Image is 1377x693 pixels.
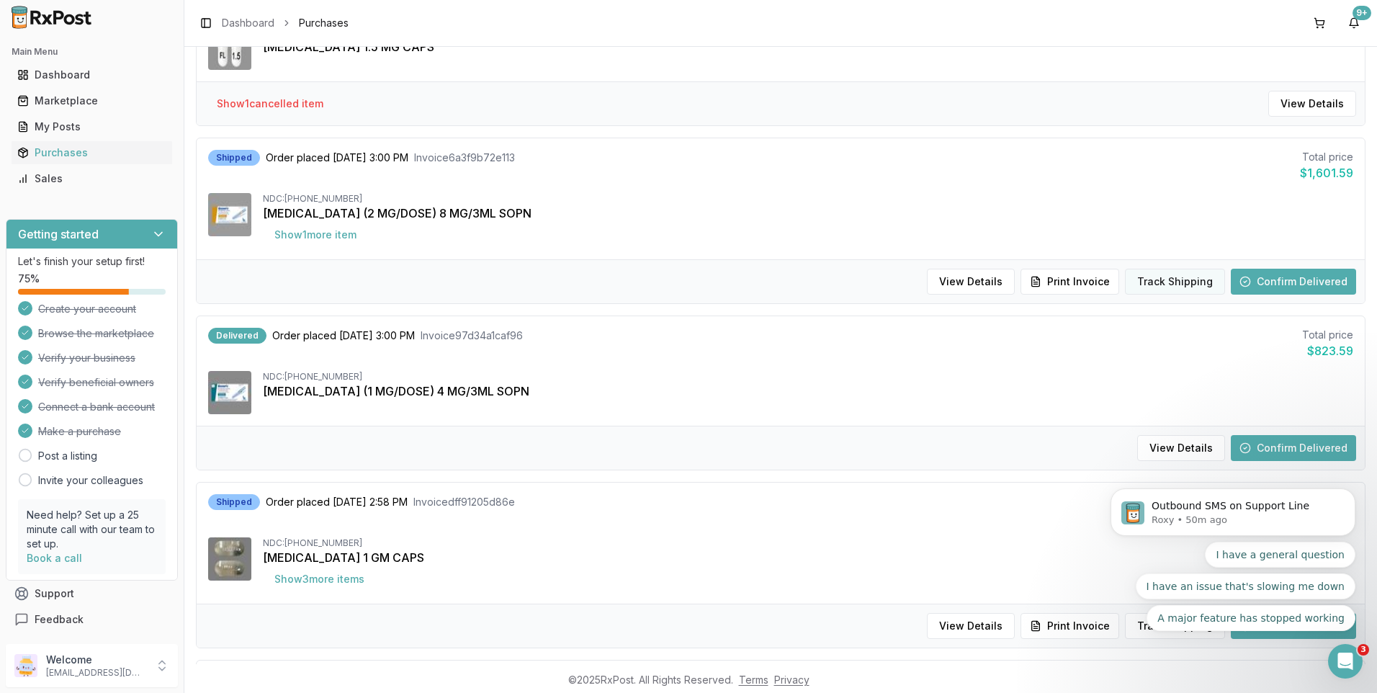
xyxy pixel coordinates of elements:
[263,371,1353,383] div: NDC: [PHONE_NUMBER]
[263,537,1353,549] div: NDC: [PHONE_NUMBER]
[38,424,121,439] span: Make a purchase
[1302,342,1353,359] div: $823.59
[38,400,155,414] span: Connect a bank account
[17,94,166,108] div: Marketplace
[1125,269,1225,295] button: Track Shipping
[17,171,166,186] div: Sales
[208,494,260,510] div: Shipped
[17,120,166,134] div: My Posts
[18,225,99,243] h3: Getting started
[27,508,157,551] p: Need help? Set up a 25 minute call with our team to set up.
[205,91,335,117] button: Show1cancelled item
[739,674,768,686] a: Terms
[6,607,178,632] button: Feedback
[421,328,523,343] span: Invoice 97d34a1caf96
[208,150,260,166] div: Shipped
[263,193,1353,205] div: NDC: [PHONE_NUMBER]
[38,302,136,316] span: Create your account
[38,351,135,365] span: Verify your business
[38,375,154,390] span: Verify beneficial owners
[38,326,154,341] span: Browse the marketplace
[6,167,178,190] button: Sales
[6,6,98,29] img: RxPost Logo
[414,151,515,165] span: Invoice 6a3f9b72e113
[1353,6,1371,20] div: 9+
[1358,644,1369,656] span: 3
[1302,328,1353,342] div: Total price
[263,205,1353,222] div: [MEDICAL_DATA] (2 MG/DOSE) 8 MG/3ML SOPN
[18,254,166,269] p: Let's finish your setup first!
[6,141,178,164] button: Purchases
[38,473,143,488] a: Invite your colleagues
[266,495,408,509] span: Order placed [DATE] 2:58 PM
[208,27,251,70] img: Vraylar 1.5 MG CAPS
[299,16,349,30] span: Purchases
[46,667,146,679] p: [EMAIL_ADDRESS][DOMAIN_NAME]
[208,371,251,414] img: Ozempic (1 MG/DOSE) 4 MG/3ML SOPN
[263,383,1353,400] div: [MEDICAL_DATA] (1 MG/DOSE) 4 MG/3ML SOPN
[263,222,368,248] button: Show1more item
[222,16,274,30] a: Dashboard
[46,653,146,667] p: Welcome
[927,613,1015,639] button: View Details
[927,269,1015,295] button: View Details
[27,552,82,564] a: Book a call
[266,151,408,165] span: Order placed [DATE] 3:00 PM
[208,328,266,344] div: Delivered
[1021,269,1119,295] button: Print Invoice
[6,63,178,86] button: Dashboard
[1300,150,1353,164] div: Total price
[35,612,84,627] span: Feedback
[1021,613,1119,639] button: Print Invoice
[774,674,809,686] a: Privacy
[1342,12,1365,35] button: 9+
[1137,435,1225,461] button: View Details
[1268,91,1356,117] button: View Details
[208,193,251,236] img: Ozempic (2 MG/DOSE) 8 MG/3ML SOPN
[6,115,178,138] button: My Posts
[12,46,172,58] h2: Main Menu
[14,654,37,677] img: User avatar
[208,537,251,581] img: Vascepa 1 GM CAPS
[1300,164,1353,182] div: $1,601.59
[1328,644,1363,679] iframe: Intercom live chat
[6,581,178,607] button: Support
[1231,269,1356,295] button: Confirm Delivered
[263,566,376,592] button: Show3more items
[12,140,172,166] a: Purchases
[12,166,172,192] a: Sales
[12,88,172,114] a: Marketplace
[12,62,172,88] a: Dashboard
[1089,467,1377,654] iframe: Intercom notifications message
[272,328,415,343] span: Order placed [DATE] 3:00 PM
[263,38,1353,55] div: [MEDICAL_DATA] 1.5 MG CAPS
[6,89,178,112] button: Marketplace
[17,146,166,160] div: Purchases
[38,449,97,463] a: Post a listing
[18,272,40,286] span: 75 %
[12,114,172,140] a: My Posts
[17,68,166,82] div: Dashboard
[222,16,349,30] nav: breadcrumb
[263,549,1353,566] div: [MEDICAL_DATA] 1 GM CAPS
[1231,435,1356,461] button: Confirm Delivered
[413,495,515,509] span: Invoice dff91205d86e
